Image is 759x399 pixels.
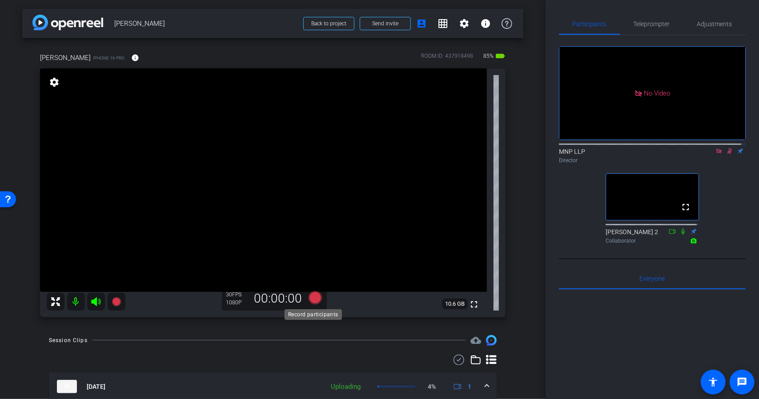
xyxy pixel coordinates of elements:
[573,21,606,27] span: Participants
[32,15,103,30] img: app-logo
[326,382,365,392] div: Uploading
[470,335,481,346] mat-icon: cloud_upload
[737,377,747,387] mat-icon: message
[311,20,346,27] span: Back to project
[428,382,436,391] p: 4%
[372,20,398,27] span: Send invite
[559,156,746,164] div: Director
[470,335,481,346] span: Destinations for your clips
[226,291,249,298] div: 30
[233,291,242,298] span: FPS
[49,336,88,345] div: Session Clips
[416,18,427,29] mat-icon: account_box
[303,17,354,30] button: Back to project
[57,380,77,393] img: thumb-nail
[87,382,105,391] span: [DATE]
[421,52,473,65] div: ROOM ID: 437918498
[606,227,699,245] div: [PERSON_NAME] 2
[640,275,665,282] span: Everyone
[249,291,308,306] div: 00:00:00
[495,51,506,61] mat-icon: battery_std
[114,15,298,32] span: [PERSON_NAME]
[469,299,479,310] mat-icon: fullscreen
[644,89,670,97] span: No Video
[285,309,342,320] div: Record participants
[48,77,60,88] mat-icon: settings
[697,21,732,27] span: Adjustments
[438,18,448,29] mat-icon: grid_on
[131,54,139,62] mat-icon: info
[93,55,124,61] span: iPhone 16 Pro
[226,299,249,306] div: 1080P
[482,49,495,63] span: 85%
[459,18,470,29] mat-icon: settings
[468,382,471,391] span: 1
[708,377,719,387] mat-icon: accessibility
[442,299,468,309] span: 10.6 GB
[559,147,746,164] div: MNP LLP
[606,237,699,245] div: Collaborator
[680,202,691,212] mat-icon: fullscreen
[480,18,491,29] mat-icon: info
[360,17,411,30] button: Send invite
[486,335,497,346] img: Session clips
[40,53,91,63] span: [PERSON_NAME]
[634,21,670,27] span: Teleprompter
